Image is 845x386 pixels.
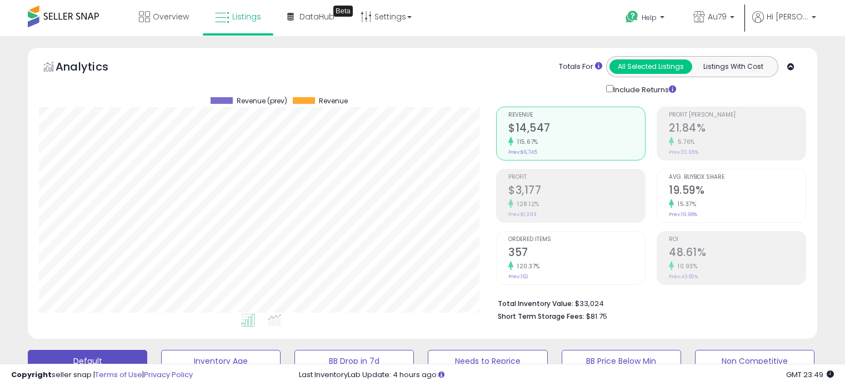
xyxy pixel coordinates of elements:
[294,350,414,372] button: BB Drop in 7d
[669,122,806,137] h2: 21.84%
[674,138,695,146] small: 5.76%
[609,59,692,74] button: All Selected Listings
[674,262,697,270] small: 10.93%
[508,149,537,156] small: Prev: $6,745
[153,11,189,22] span: Overview
[508,273,528,280] small: Prev: 162
[144,369,193,380] a: Privacy Policy
[513,200,539,208] small: 128.12%
[498,312,584,321] b: Short Term Storage Fees:
[767,11,808,22] span: Hi [PERSON_NAME]
[674,200,696,208] small: 15.37%
[617,2,676,36] a: Help
[669,184,806,199] h2: 19.59%
[669,246,806,261] h2: 48.61%
[299,11,334,22] span: DataHub
[752,11,816,36] a: Hi [PERSON_NAME]
[508,122,645,137] h2: $14,547
[508,246,645,261] h2: 357
[669,237,806,243] span: ROI
[695,350,814,372] button: Non Competitive
[232,11,261,22] span: Listings
[708,11,727,22] span: Au79
[508,112,645,118] span: Revenue
[786,369,834,380] span: 2025-10-9 23:49 GMT
[669,211,697,218] small: Prev: 16.98%
[428,350,547,372] button: Needs to Reprice
[513,138,538,146] small: 115.67%
[586,311,607,322] span: $81.75
[498,296,798,309] li: $33,024
[559,62,602,72] div: Totals For
[56,59,130,77] h5: Analytics
[642,13,657,22] span: Help
[319,97,348,105] span: Revenue
[692,59,774,74] button: Listings With Cost
[669,273,698,280] small: Prev: 43.82%
[508,184,645,199] h2: $3,177
[508,211,537,218] small: Prev: $1,393
[333,6,353,17] div: Tooltip anchor
[508,174,645,181] span: Profit
[598,83,689,96] div: Include Returns
[299,370,834,380] div: Last InventoryLab Update: 4 hours ago.
[508,237,645,243] span: Ordered Items
[625,10,639,24] i: Get Help
[28,350,147,372] button: Default
[161,350,281,372] button: Inventory Age
[11,370,193,380] div: seller snap | |
[513,262,540,270] small: 120.37%
[669,112,806,118] span: Profit [PERSON_NAME]
[669,174,806,181] span: Avg. Buybox Share
[562,350,681,372] button: BB Price Below Min
[498,299,573,308] b: Total Inventory Value:
[669,149,698,156] small: Prev: 20.65%
[237,97,287,105] span: Revenue (prev)
[11,369,52,380] strong: Copyright
[95,369,142,380] a: Terms of Use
